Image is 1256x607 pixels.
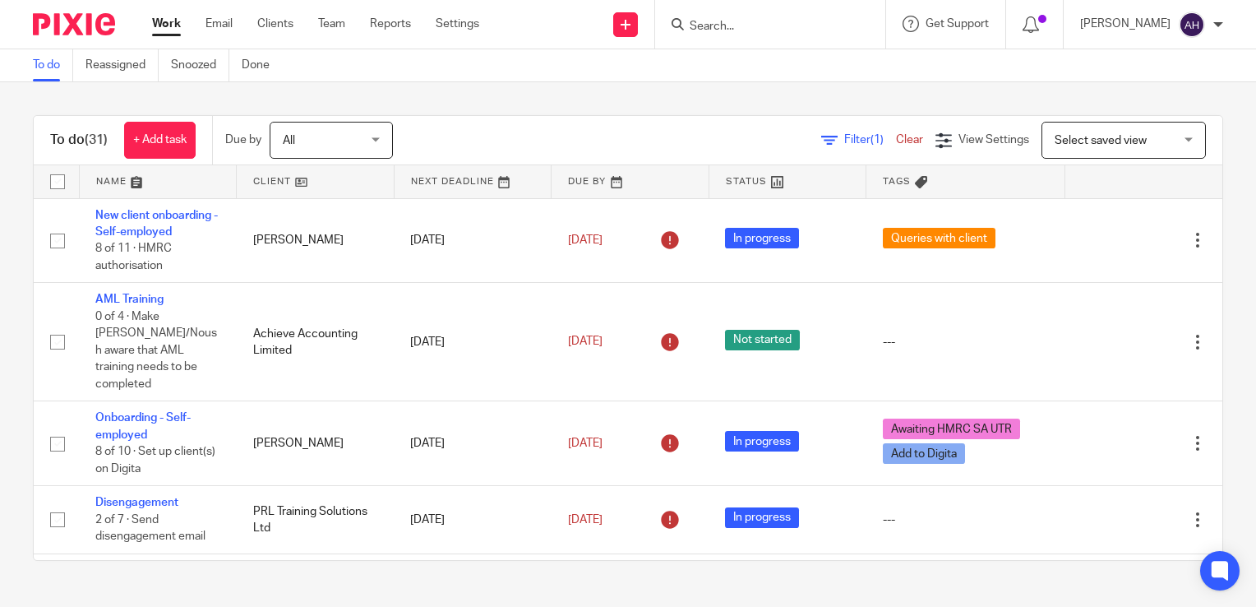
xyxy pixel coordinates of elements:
div: --- [883,512,1048,528]
td: [DATE] [394,486,552,554]
a: Clients [257,16,293,32]
span: (1) [870,134,884,146]
a: Team [318,16,345,32]
span: All [283,135,295,146]
td: [DATE] [394,401,552,486]
span: 0 of 4 · Make [PERSON_NAME]/Noush aware that AML training needs to be completed [95,311,217,390]
span: In progress [725,507,799,528]
div: --- [883,334,1048,350]
a: Work [152,16,181,32]
img: svg%3E [1179,12,1205,38]
span: Add to Digita [883,443,965,464]
p: [PERSON_NAME] [1080,16,1171,32]
span: View Settings [958,134,1029,146]
span: 2 of 7 · Send disengagement email [95,514,205,543]
p: Due by [225,132,261,148]
a: AML Training [95,294,164,305]
a: Settings [436,16,479,32]
span: Select saved view [1055,135,1147,146]
td: [PERSON_NAME] [237,198,395,283]
a: Onboarding - Self-employed [95,412,191,440]
span: Tags [883,177,911,186]
span: Awaiting HMRC SA UTR [883,419,1020,439]
span: Not started [725,330,800,350]
a: Reports [370,16,411,32]
a: Reassigned [85,49,159,81]
td: [DATE] [394,283,552,401]
span: In progress [725,228,799,248]
input: Search [688,20,836,35]
span: Filter [844,134,896,146]
a: Disengagement [95,497,178,508]
a: Email [205,16,233,32]
span: Queries with client [883,228,995,248]
td: [DATE] [394,198,552,283]
a: + Add task [124,122,196,159]
a: Snoozed [171,49,229,81]
span: Get Support [926,18,989,30]
span: 8 of 10 · Set up client(s) on Digita [95,446,215,475]
span: [DATE] [568,438,603,449]
td: [PERSON_NAME] [237,401,395,486]
span: [DATE] [568,514,603,526]
a: Clear [896,134,923,146]
span: [DATE] [568,336,603,348]
img: Pixie [33,13,115,35]
span: In progress [725,431,799,452]
a: Done [242,49,282,81]
td: PRL Training Solutions Ltd [237,486,395,554]
h1: To do [50,132,108,149]
span: (31) [85,133,108,146]
td: Achieve Accounting Limited [237,283,395,401]
a: To do [33,49,73,81]
span: [DATE] [568,234,603,246]
a: New client onboarding - Self-employed [95,210,218,238]
span: 8 of 11 · HMRC authorisation [95,243,172,271]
